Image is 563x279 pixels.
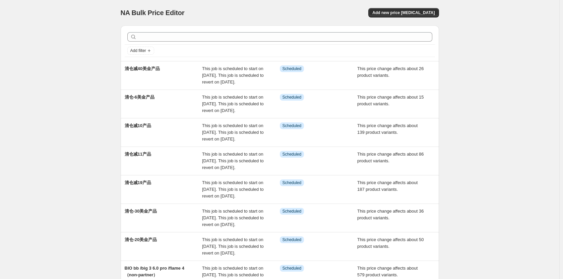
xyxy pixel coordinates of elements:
[125,266,184,277] span: BIO bb /big 3 6.0 pro /flame 4（non-partner）
[130,48,146,53] span: Add filter
[125,95,155,100] span: 清仓-6美金产品
[283,152,302,157] span: Scheduled
[202,180,264,199] span: This job is scheduled to start on [DATE]. This job is scheduled to revert on [DATE].
[283,95,302,100] span: Scheduled
[202,209,264,227] span: This job is scheduled to start on [DATE]. This job is scheduled to revert on [DATE].
[125,180,151,185] span: 清仓减19产品
[372,10,435,15] span: Add new price [MEDICAL_DATA]
[202,237,264,256] span: This job is scheduled to start on [DATE]. This job is scheduled to revert on [DATE].
[202,152,264,170] span: This job is scheduled to start on [DATE]. This job is scheduled to revert on [DATE].
[368,8,439,17] button: Add new price [MEDICAL_DATA]
[357,123,418,135] span: This price change affects about 139 product variants.
[202,95,264,113] span: This job is scheduled to start on [DATE]. This job is scheduled to revert on [DATE].
[283,66,302,71] span: Scheduled
[283,123,302,128] span: Scheduled
[357,266,418,277] span: This price change affects about 579 product variants.
[202,66,264,85] span: This job is scheduled to start on [DATE]. This job is scheduled to revert on [DATE].
[283,237,302,242] span: Scheduled
[125,209,157,214] span: 清仓-30美金产品
[283,209,302,214] span: Scheduled
[357,237,424,249] span: This price change affects about 50 product variants.
[202,123,264,142] span: This job is scheduled to start on [DATE]. This job is scheduled to revert on [DATE].
[357,209,424,220] span: This price change affects about 36 product variants.
[357,95,424,106] span: This price change affects about 15 product variants.
[125,123,151,128] span: 清仓减10产品
[121,9,185,16] span: NA Bulk Price Editor
[125,66,160,71] span: 清仓减40美金产品
[125,237,157,242] span: 清仓-20美金产品
[357,180,418,192] span: This price change affects about 187 product variants.
[127,47,154,55] button: Add filter
[125,152,151,157] span: 清仓减11产品
[283,180,302,185] span: Scheduled
[357,152,424,163] span: This price change affects about 86 product variants.
[283,266,302,271] span: Scheduled
[357,66,424,78] span: This price change affects about 26 product variants.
